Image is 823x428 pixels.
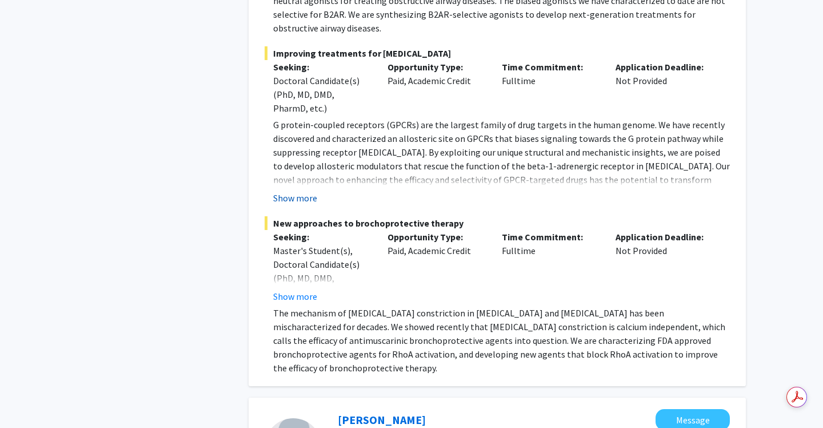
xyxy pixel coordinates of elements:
[379,60,493,115] div: Paid, Academic Credit
[607,230,721,303] div: Not Provided
[273,306,730,375] p: The mechanism of [MEDICAL_DATA] constriction in [MEDICAL_DATA] and [MEDICAL_DATA] has been mischa...
[338,413,426,427] a: [PERSON_NAME]
[273,74,370,115] div: Doctoral Candidate(s) (PhD, MD, DMD, PharmD, etc.)
[502,230,599,244] p: Time Commitment:
[493,60,608,115] div: Fulltime
[387,60,485,74] p: Opportunity Type:
[273,60,370,74] p: Seeking:
[265,216,730,230] span: New approaches to brochoprotective therapy
[379,230,493,303] div: Paid, Academic Credit
[265,46,730,60] span: Improving treatments for [MEDICAL_DATA]
[273,118,730,200] p: G protein-coupled receptors (GPCRs) are the largest family of drug targets in the human genome. W...
[607,60,721,115] div: Not Provided
[493,230,608,303] div: Fulltime
[273,290,317,303] button: Show more
[273,191,317,205] button: Show more
[273,230,370,244] p: Seeking:
[9,377,49,419] iframe: Chat
[616,230,713,244] p: Application Deadline:
[616,60,713,74] p: Application Deadline:
[387,230,485,244] p: Opportunity Type:
[273,244,370,299] div: Master's Student(s), Doctoral Candidate(s) (PhD, MD, DMD, PharmD, etc.)
[502,60,599,74] p: Time Commitment:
